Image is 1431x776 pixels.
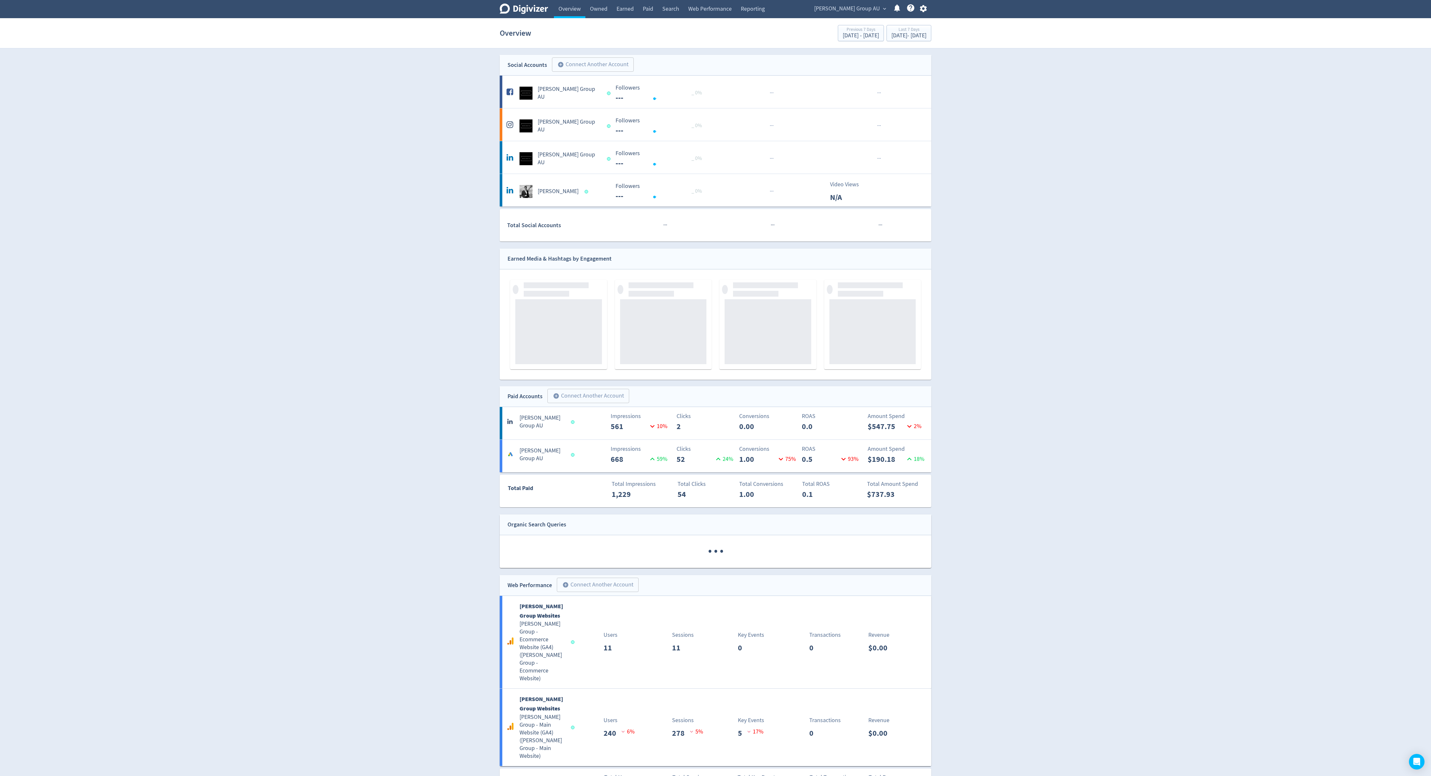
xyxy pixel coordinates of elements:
[843,27,879,33] div: Previous 7 Days
[882,6,887,12] span: expand_more
[500,23,531,43] h1: Overview
[547,58,634,72] a: Connect Another Account
[843,33,879,39] div: [DATE] - [DATE]
[1409,754,1425,770] div: Open Intercom Messenger
[508,60,547,70] div: Social Accounts
[543,390,629,403] a: Connect Another Account
[604,716,635,725] p: Users
[771,221,772,229] span: ·
[520,620,565,683] h5: [PERSON_NAME] Group - Ecommerce Website (GA4) ( [PERSON_NAME] Group - Ecommerce Website )
[830,180,867,189] p: Video Views
[738,727,747,739] p: 5
[772,154,774,163] span: ·
[663,221,665,229] span: ·
[880,89,881,97] span: ·
[571,420,577,424] span: Data last synced: 14 Aug 2025, 4:01am (AEST)
[868,631,893,639] p: Revenue
[611,453,648,465] p: 668
[507,722,514,730] svg: Google Analytics
[739,453,777,465] p: 1.00
[678,488,715,500] p: 54
[881,221,882,229] span: ·
[507,221,611,230] div: Total Social Accounts
[738,716,764,725] p: Key Events
[538,188,579,195] h5: [PERSON_NAME]
[612,85,710,102] svg: Followers ---
[520,119,532,132] img: Baker Group AU undefined
[878,89,880,97] span: ·
[538,151,601,166] h5: [PERSON_NAME] Group AU
[508,581,552,590] div: Web Performance
[739,480,798,488] p: Total Conversions
[868,421,905,432] p: $547.75
[802,412,861,421] p: ROAS
[838,25,884,41] button: Previous 7 Days[DATE] - [DATE]
[666,221,667,229] span: ·
[877,122,878,130] span: ·
[739,412,798,421] p: Conversions
[771,154,772,163] span: ·
[830,191,867,203] p: N/A
[887,25,931,41] button: Last 7 Days[DATE]- [DATE]
[500,407,931,439] a: [PERSON_NAME] Group AUImpressions56110%Clicks2Conversions0.00ROAS0.0Amount Spend$547.752%
[868,716,893,725] p: Revenue
[772,221,773,229] span: ·
[621,727,635,736] p: 6 %
[571,726,577,729] span: Data last synced: 14 Aug 2025, 2:01am (AEST)
[770,122,771,130] span: ·
[713,535,719,568] span: ·
[691,155,702,162] span: _ 0%
[878,122,880,130] span: ·
[770,187,771,195] span: ·
[500,174,931,206] a: Scott Baker undefined[PERSON_NAME] Followers --- Followers --- _ 0%···Video ViewsN/A
[520,414,565,430] h5: [PERSON_NAME] Group AU
[500,76,931,108] a: Baker Group AU undefined[PERSON_NAME] Group AU Followers --- Followers --- _ 0%······
[520,695,563,712] b: [PERSON_NAME] Group Websites
[547,389,629,403] button: Connect Another Account
[520,185,532,198] img: Scott Baker undefined
[891,33,926,39] div: [DATE] - [DATE]
[739,421,777,432] p: 0.00
[777,455,796,463] p: 75 %
[877,154,878,163] span: ·
[868,445,926,453] p: Amount Spend
[802,453,839,465] p: 0.5
[571,453,577,457] span: Data last synced: 14 Aug 2025, 4:01am (AEST)
[868,453,905,465] p: $190.18
[607,92,612,95] span: Data last synced: 14 Aug 2025, 4:02am (AEST)
[672,631,694,639] p: Sessions
[520,152,532,165] img: Baker Group AU undefined
[691,90,702,96] span: _ 0%
[672,727,690,739] p: 278
[809,631,841,639] p: Transactions
[771,122,772,130] span: ·
[739,488,777,500] p: 1.00
[905,422,922,431] p: 2 %
[714,455,733,463] p: 24 %
[747,727,764,736] p: 17 %
[814,4,880,14] span: [PERSON_NAME] Group AU
[520,87,532,100] img: Baker Group AU undefined
[905,455,924,463] p: 18 %
[878,221,880,229] span: ·
[677,412,735,421] p: Clicks
[500,108,931,141] a: Baker Group AU undefined[PERSON_NAME] Group AU Followers --- Followers --- _ 0%······
[500,596,931,689] a: [PERSON_NAME] Group Websites[PERSON_NAME] Group - Ecommerce Website (GA4)([PERSON_NAME] Group - E...
[867,488,904,500] p: $737.93
[611,412,669,421] p: Impressions
[802,488,839,500] p: 0.1
[877,89,878,97] span: ·
[868,727,893,739] p: $0.00
[604,642,617,654] p: 11
[719,535,725,568] span: ·
[538,118,601,134] h5: [PERSON_NAME] Group AU
[665,221,666,229] span: ·
[770,89,771,97] span: ·
[677,453,714,465] p: 52
[507,637,514,645] svg: Google Analytics
[802,480,861,488] p: Total ROAS
[538,85,601,101] h5: [PERSON_NAME] Group AU
[690,727,703,736] p: 5 %
[868,412,926,421] p: Amount Spend
[672,642,686,654] p: 11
